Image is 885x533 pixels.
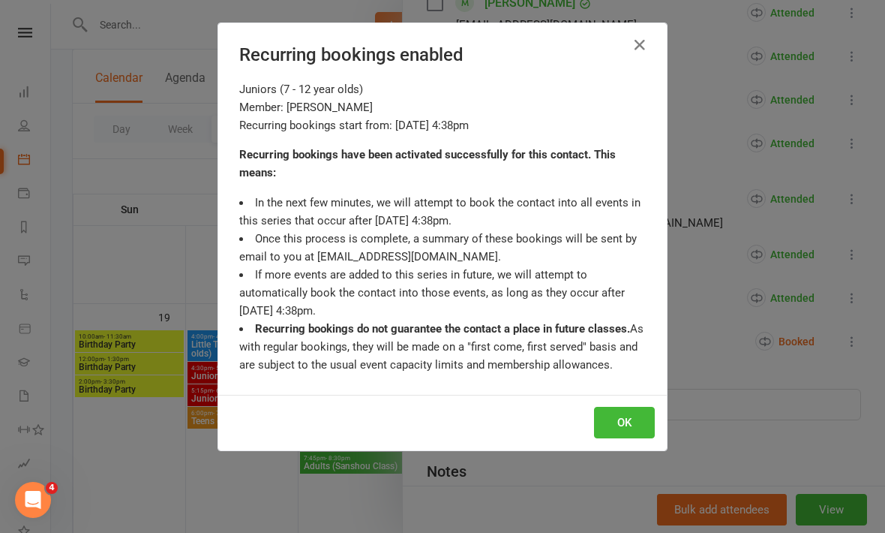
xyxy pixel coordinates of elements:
iframe: Intercom live chat [15,482,51,518]
h4: Recurring bookings enabled [239,44,646,65]
span: 4 [46,482,58,494]
div: Member: [PERSON_NAME] [239,98,646,116]
li: If more events are added to this series in future, we will attempt to automatically book the cont... [239,266,646,320]
strong: Recurring bookings do not guarantee the contact a place in future classes. [255,322,630,336]
button: OK [594,407,655,438]
div: Recurring bookings start from: [DATE] 4:38pm [239,116,646,134]
li: Once this process is complete, a summary of these bookings will be sent by email to you at [EMAIL... [239,230,646,266]
li: As with regular bookings, they will be made on a "first come, first served" basis and are subject... [239,320,646,374]
li: In the next few minutes, we will attempt to book the contact into all events in this series that ... [239,194,646,230]
div: Juniors (7 - 12 year olds) [239,80,646,98]
strong: Recurring bookings have been activated successfully for this contact. This means: [239,148,616,179]
button: Close [628,33,652,57]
